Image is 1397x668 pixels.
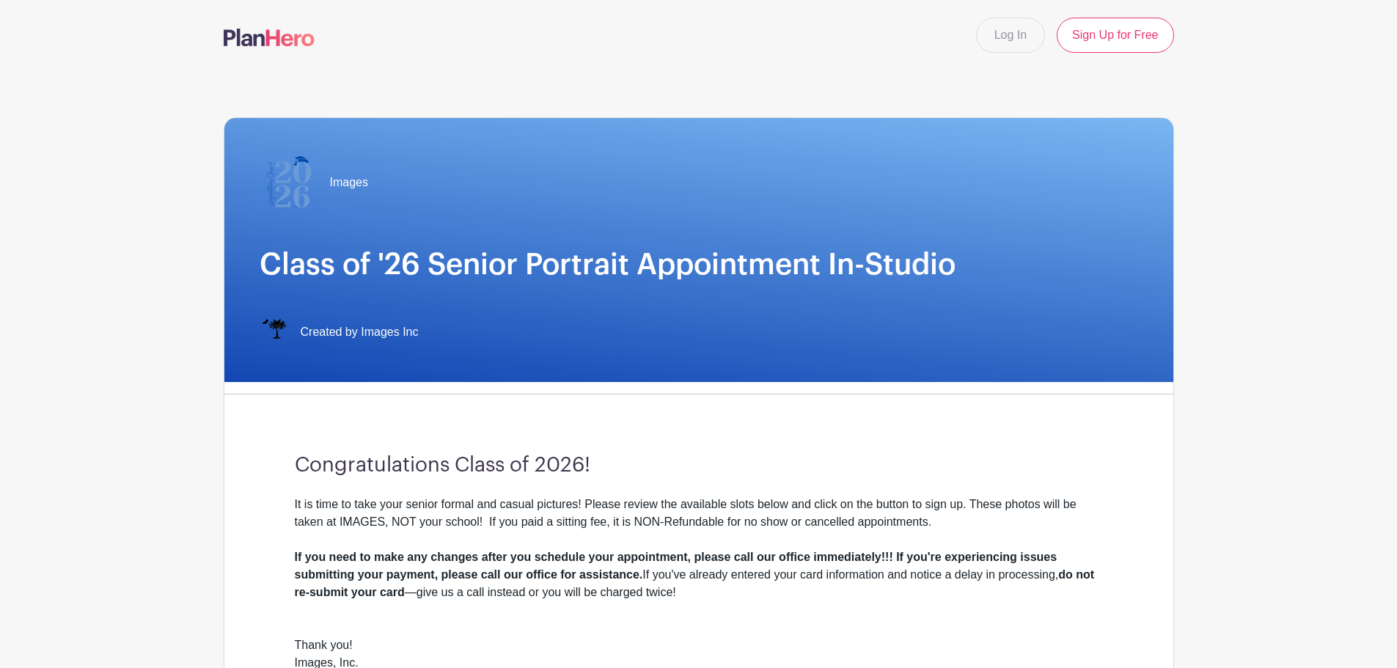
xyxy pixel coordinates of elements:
strong: do not re-submit your card [295,568,1095,598]
span: Created by Images Inc [301,323,419,341]
img: logo-507f7623f17ff9eddc593b1ce0a138ce2505c220e1c5a4e2b4648c50719b7d32.svg [224,29,315,46]
h1: Class of '26 Senior Portrait Appointment In-Studio [260,247,1138,282]
div: If you've already entered your card information and notice a delay in processing, —give us a call... [295,548,1103,601]
img: IMAGES%20logo%20transparenT%20PNG%20s.png [260,318,289,347]
strong: If you need to make any changes after you schedule your appointment, please call our office immed... [295,551,1057,581]
span: Images [330,174,368,191]
div: It is time to take your senior formal and casual pictures! Please review the available slots belo... [295,496,1103,531]
h3: Congratulations Class of 2026! [295,453,1103,478]
a: Log In [976,18,1045,53]
img: 2026%20logo%20(2).png [260,153,318,212]
a: Sign Up for Free [1057,18,1173,53]
div: Thank you! [295,636,1103,654]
